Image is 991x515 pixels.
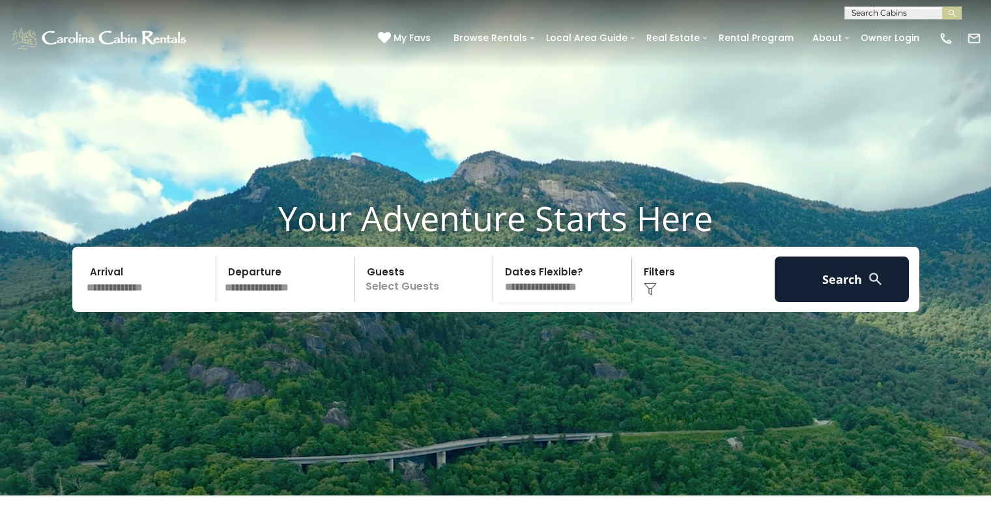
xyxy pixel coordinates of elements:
[867,271,883,287] img: search-regular-white.png
[10,25,190,51] img: White-1-1-2.png
[640,28,706,48] a: Real Estate
[644,283,657,296] img: filter--v1.png
[854,28,926,48] a: Owner Login
[775,257,910,302] button: Search
[378,31,434,46] a: My Favs
[447,28,534,48] a: Browse Rentals
[806,28,848,48] a: About
[394,31,431,45] span: My Favs
[939,31,953,46] img: phone-regular-white.png
[10,198,981,238] h1: Your Adventure Starts Here
[712,28,800,48] a: Rental Program
[539,28,634,48] a: Local Area Guide
[967,31,981,46] img: mail-regular-white.png
[359,257,493,302] p: Select Guests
